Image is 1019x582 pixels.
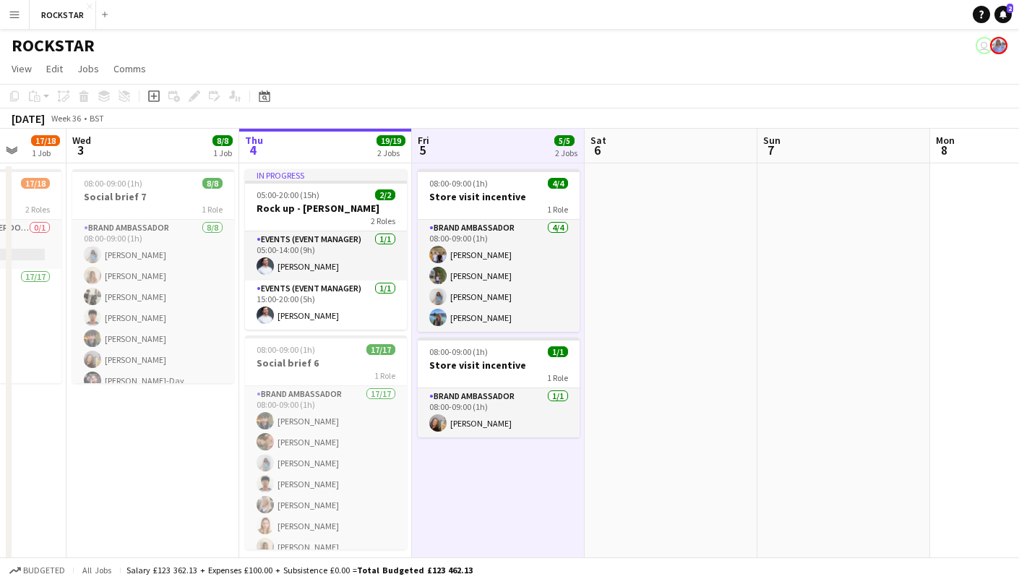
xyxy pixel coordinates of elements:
[245,231,407,281] app-card-role: Events (Event Manager)1/105:00-14:00 (9h)[PERSON_NAME]
[990,37,1007,54] app-user-avatar: Lucy Hillier
[202,204,223,215] span: 1 Role
[257,344,315,355] span: 08:00-09:00 (1h)
[366,344,395,355] span: 17/17
[418,388,580,437] app-card-role: Brand Ambassador1/108:00-09:00 (1h)[PERSON_NAME]
[257,189,319,200] span: 05:00-20:00 (15h)
[213,147,232,158] div: 1 Job
[72,134,91,147] span: Wed
[554,135,575,146] span: 5/5
[72,220,234,416] app-card-role: Brand Ambassador8/808:00-09:00 (1h)[PERSON_NAME][PERSON_NAME][PERSON_NAME][PERSON_NAME][PERSON_NA...
[548,178,568,189] span: 4/4
[6,59,38,78] a: View
[25,204,50,215] span: 2 Roles
[588,142,606,158] span: 6
[12,111,45,126] div: [DATE]
[31,135,60,146] span: 17/18
[21,178,50,189] span: 17/18
[79,565,114,575] span: All jobs
[547,204,568,215] span: 1 Role
[72,59,105,78] a: Jobs
[23,565,65,575] span: Budgeted
[7,562,67,578] button: Budgeted
[245,356,407,369] h3: Social brief 6
[12,35,95,56] h1: ROCKSTAR
[994,6,1012,23] a: 2
[429,178,488,189] span: 08:00-09:00 (1h)
[418,338,580,437] app-job-card: 08:00-09:00 (1h)1/1Store visit incentive1 RoleBrand Ambassador1/108:00-09:00 (1h)[PERSON_NAME]
[418,169,580,332] app-job-card: 08:00-09:00 (1h)4/4Store visit incentive1 RoleBrand Ambassador4/408:00-09:00 (1h)[PERSON_NAME][PE...
[418,359,580,372] h3: Store visit incentive
[245,335,407,549] app-job-card: 08:00-09:00 (1h)17/17Social brief 61 RoleBrand Ambassador17/1708:00-09:00 (1h)[PERSON_NAME][PERSO...
[357,565,473,575] span: Total Budgeted £123 462.13
[375,189,395,200] span: 2/2
[212,135,233,146] span: 8/8
[555,147,577,158] div: 2 Jobs
[371,215,395,226] span: 2 Roles
[46,62,63,75] span: Edit
[90,113,104,124] div: BST
[245,202,407,215] h3: Rock up - [PERSON_NAME]
[429,346,488,357] span: 08:00-09:00 (1h)
[72,169,234,383] app-job-card: 08:00-09:00 (1h)8/8Social brief 71 RoleBrand Ambassador8/808:00-09:00 (1h)[PERSON_NAME][PERSON_NA...
[763,134,781,147] span: Sun
[245,281,407,330] app-card-role: Events (Event Manager)1/115:00-20:00 (5h)[PERSON_NAME]
[245,134,263,147] span: Thu
[48,113,84,124] span: Week 36
[245,169,407,181] div: In progress
[202,178,223,189] span: 8/8
[108,59,152,78] a: Comms
[243,142,263,158] span: 4
[12,62,32,75] span: View
[934,142,955,158] span: 8
[1007,4,1013,13] span: 2
[418,190,580,203] h3: Store visit incentive
[374,370,395,381] span: 1 Role
[416,142,429,158] span: 5
[548,346,568,357] span: 1/1
[40,59,69,78] a: Edit
[936,134,955,147] span: Mon
[377,147,405,158] div: 2 Jobs
[761,142,781,158] span: 7
[245,169,407,330] app-job-card: In progress05:00-20:00 (15h)2/2Rock up - [PERSON_NAME]2 RolesEvents (Event Manager)1/105:00-14:00...
[418,220,580,332] app-card-role: Brand Ambassador4/408:00-09:00 (1h)[PERSON_NAME][PERSON_NAME][PERSON_NAME][PERSON_NAME]
[377,135,405,146] span: 19/19
[113,62,146,75] span: Comms
[77,62,99,75] span: Jobs
[72,190,234,203] h3: Social brief 7
[32,147,59,158] div: 1 Job
[590,134,606,147] span: Sat
[547,372,568,383] span: 1 Role
[418,134,429,147] span: Fri
[30,1,96,29] button: ROCKSTAR
[126,565,473,575] div: Salary £123 362.13 + Expenses £100.00 + Subsistence £0.00 =
[70,142,91,158] span: 3
[84,178,142,189] span: 08:00-09:00 (1h)
[976,37,993,54] app-user-avatar: Ed Harvey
